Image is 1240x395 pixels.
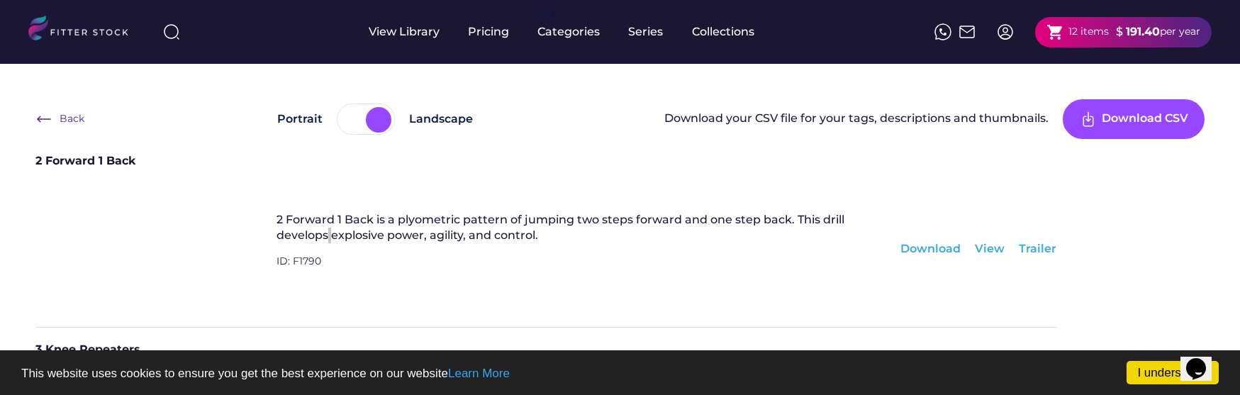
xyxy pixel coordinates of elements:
[537,24,600,40] div: Categories
[35,342,1056,367] div: 3 Knee Repeaters
[277,212,886,244] div: 2 Forward 1 Back is a plyometric pattern of jumping two steps forward and one step back. This dri...
[934,23,951,40] img: meteor-icons_whatsapp%20%281%29.svg
[448,367,510,380] a: Learn More
[1116,24,1123,40] div: $
[1160,25,1200,39] div: per year
[1080,111,1097,128] img: Frame%20%287%29.svg
[277,255,886,286] div: ID: F1790
[277,111,323,127] div: Portrait
[60,112,84,126] div: Back
[537,7,556,21] div: fvck
[163,23,180,40] img: search-normal%203.svg
[28,16,140,45] img: LOGO.svg
[1068,25,1109,39] div: 12 items
[21,367,1219,379] p: This website uses cookies to ensure you get the best experience on our website
[1180,338,1226,381] iframe: chat widget
[409,111,473,127] div: Landscape
[628,24,664,40] div: Series
[692,24,754,40] div: Collections
[369,24,440,40] div: View Library
[1127,361,1219,384] a: I understand!
[959,23,976,40] img: Frame%2051.svg
[975,241,1005,257] div: View
[468,24,509,40] div: Pricing
[35,111,52,128] img: Frame%20%286%29.svg
[1126,25,1160,38] strong: 191.40
[997,23,1014,40] img: profile-circle.svg
[1102,111,1188,128] div: Download CSV
[900,241,961,257] div: Download
[664,111,1049,128] div: Download your CSV file for your tags, descriptions and thumbnails.
[1019,241,1056,257] div: Trailer
[35,153,1056,178] div: 2 Forward 1 Back
[1046,23,1064,41] button: shopping_cart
